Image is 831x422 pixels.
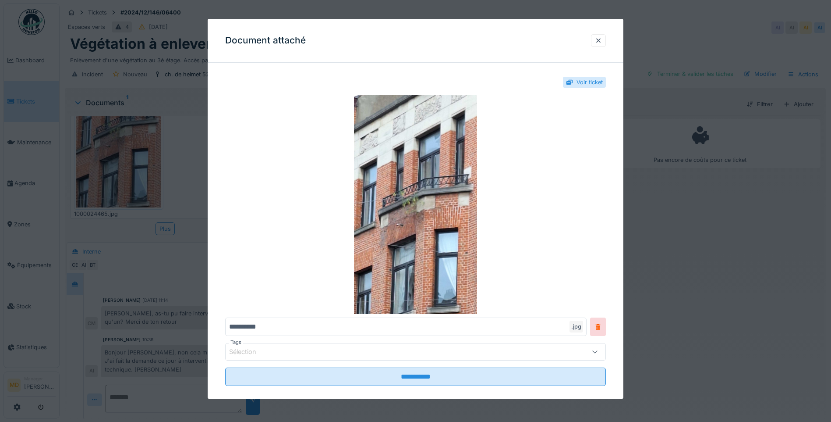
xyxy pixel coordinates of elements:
[569,321,583,333] div: .jpg
[229,347,269,357] div: Sélection
[229,339,243,346] label: Tags
[225,95,606,314] img: 4ddc089c-42dd-4a1c-b602-1b3bec4ee8fc-1000024465.jpg
[576,78,603,86] div: Voir ticket
[225,35,306,46] h3: Document attaché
